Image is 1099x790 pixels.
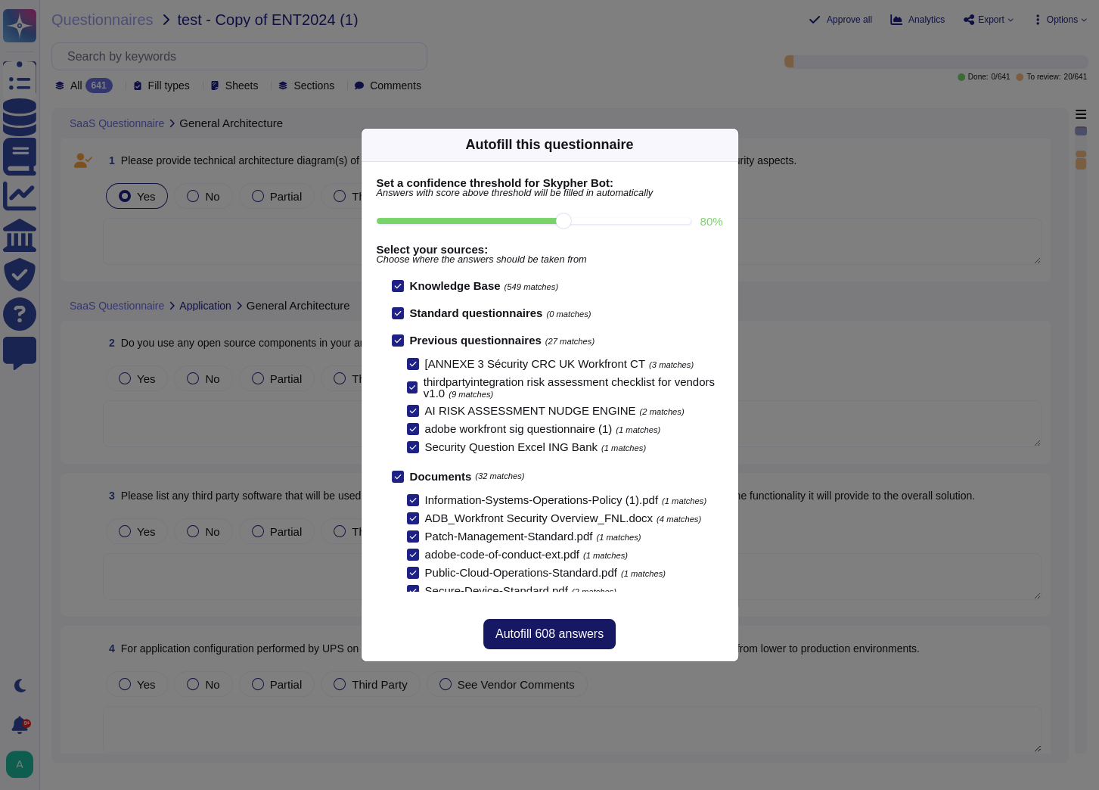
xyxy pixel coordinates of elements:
[596,533,641,542] span: (1 matches)
[649,360,694,369] span: (3 matches)
[425,493,658,506] span: Information-Systems-Operations-Policy (1).pdf
[410,306,543,319] b: Standard questionnaires
[572,587,616,596] span: (2 matches)
[475,472,524,481] span: (32 matches)
[425,422,613,435] span: adobe workfront sig questionnaire (1)
[424,375,715,400] span: thirdpartyintegration risk assessment checklist for vendors v1.0
[583,551,628,560] span: (1 matches)
[545,337,595,346] span: (27 matches)
[425,404,636,417] span: AI RISK ASSESSMENT NUDGE ENGINE
[425,566,617,579] span: Public-Cloud-Operations-Standard.pdf
[425,530,593,543] span: Patch-Management-Standard.pdf
[495,628,604,640] span: Autofill 608 answers
[425,548,579,561] span: adobe-code-of-conduct-ext.pdf
[425,512,654,524] span: ADB_Workfront Security Overview_FNL.docx
[504,282,559,291] span: (549 matches)
[377,177,723,188] b: Set a confidence threshold for Skypher Bot:
[601,443,646,453] span: (1 matches)
[639,407,684,416] span: (2 matches)
[662,496,706,505] span: (1 matches)
[425,357,645,370] span: [ANNEXE 3 Sécurity CRC UK Workfront CT
[483,619,616,649] button: Autofill 608 answers
[410,334,542,347] b: Previous questionnaires
[377,244,723,255] b: Select your sources:
[465,135,633,155] div: Autofill this questionnaire
[449,390,493,399] span: (9 matches)
[546,309,591,319] span: (0 matches)
[700,216,722,227] label: 80 %
[377,255,723,265] span: Choose where the answers should be taken from
[425,440,598,453] span: Security Question Excel ING Bank
[410,279,501,292] b: Knowledge Base
[377,188,723,198] span: Answers with score above threshold will be filled in automatically
[616,425,660,434] span: (1 matches)
[657,515,701,524] span: (4 matches)
[425,584,568,597] span: Secure-Device-Standard.pdf
[410,471,472,482] b: Documents
[621,569,666,578] span: (1 matches)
